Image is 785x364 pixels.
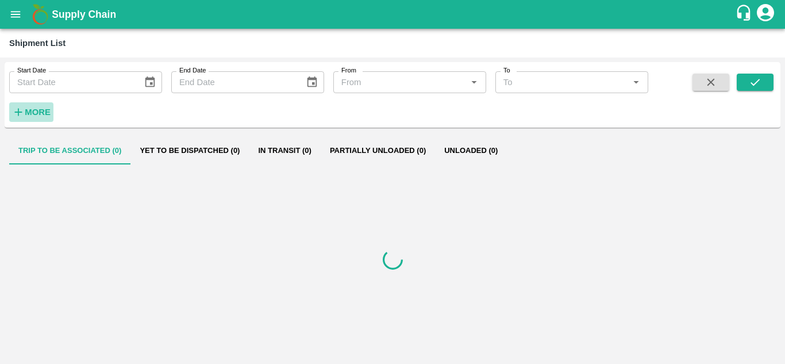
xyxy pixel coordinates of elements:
[321,137,435,164] button: Partially Unloaded (0)
[301,71,323,93] button: Choose date
[629,75,644,90] button: Open
[755,2,776,26] div: account of current user
[52,9,116,20] b: Supply Chain
[179,66,206,75] label: End Date
[9,71,134,93] input: Start Date
[17,66,46,75] label: Start Date
[341,66,356,75] label: From
[25,108,51,117] strong: More
[29,3,52,26] img: logo
[9,102,53,122] button: More
[171,71,297,93] input: End Date
[499,75,626,90] input: To
[337,75,464,90] input: From
[249,137,320,164] button: In transit (0)
[9,137,130,164] button: Trip to be associated (0)
[130,137,249,164] button: Yet to be dispatched (0)
[2,1,29,28] button: open drawer
[467,75,482,90] button: Open
[435,137,507,164] button: Unloaded (0)
[139,71,161,93] button: Choose date
[52,6,735,22] a: Supply Chain
[735,4,755,25] div: customer-support
[9,36,66,51] div: Shipment List
[503,66,510,75] label: To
